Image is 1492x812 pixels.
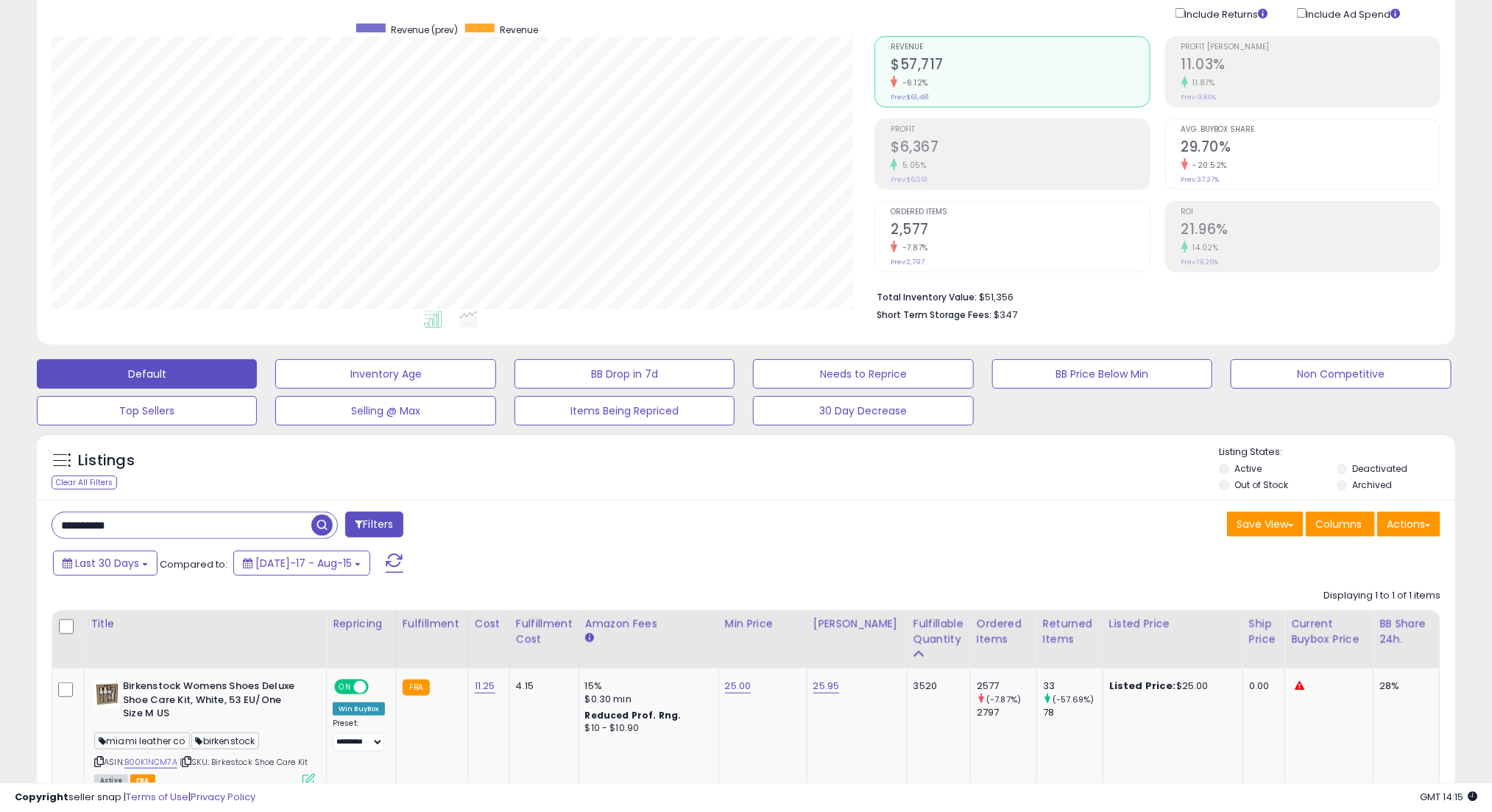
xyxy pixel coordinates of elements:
h2: $6,367 [891,138,1149,158]
span: | SKU: Birkestock Shoe Care Kit [180,756,308,768]
div: 3520 [913,679,959,693]
div: seller snap | | [15,791,255,805]
span: Profit [PERSON_NAME] [1181,43,1440,52]
h2: 2,577 [891,221,1149,241]
b: Total Inventory Value: [877,291,977,303]
div: Listed Price [1109,616,1237,632]
div: 33 [1043,679,1103,693]
small: (-7.87%) [986,693,1021,705]
a: B00K1NCM7A [124,756,177,769]
button: Columns [1306,512,1375,537]
b: Short Term Storage Fees: [877,308,991,321]
span: Ordered Items [891,208,1149,216]
small: Prev: 37.37% [1181,175,1220,184]
button: BB Price Below Min [992,359,1212,389]
div: 0.00 [1249,679,1273,693]
h2: 29.70% [1181,138,1440,158]
div: 2577 [977,679,1036,693]
div: Ordered Items [977,616,1030,647]
span: Compared to: [160,557,227,571]
button: Non Competitive [1231,359,1451,389]
label: Active [1234,462,1262,475]
span: [DATE]-17 - Aug-15 [255,556,352,571]
button: Top Sellers [37,396,257,426]
small: -20.52% [1188,160,1228,171]
button: Last 30 Days [53,551,158,576]
a: 25.00 [725,679,752,693]
span: $347 [994,308,1017,322]
span: Revenue [500,24,538,36]
div: Title [91,616,320,632]
div: Fulfillment Cost [516,616,573,647]
button: Save View [1227,512,1304,537]
div: Clear All Filters [52,476,117,490]
div: Fulfillable Quantity [913,616,964,647]
small: (-57.69%) [1053,693,1094,705]
label: Out of Stock [1234,479,1288,491]
button: Actions [1377,512,1440,537]
div: Returned Items [1043,616,1097,647]
small: 5.05% [897,160,927,171]
p: Listing States: [1220,445,1455,459]
button: 30 Day Decrease [753,396,973,426]
div: Ship Price [1249,616,1279,647]
button: Items Being Repriced [515,396,735,426]
div: ASIN: [94,679,315,785]
span: Avg. Buybox Share [1181,126,1440,134]
span: ROI [1181,208,1440,216]
span: miami leather co [94,732,190,749]
a: Terms of Use [126,790,188,804]
span: Revenue (prev) [391,24,458,36]
button: Filters [345,512,403,537]
div: Win BuyBox [333,702,385,716]
div: 28% [1379,679,1428,693]
div: Current Buybox Price [1291,616,1367,647]
span: OFF [367,681,390,693]
small: Prev: $6,061 [891,175,927,184]
div: 2797 [977,706,1036,719]
small: Prev: 2,797 [891,258,924,266]
button: BB Drop in 7d [515,359,735,389]
h2: $57,717 [891,56,1149,76]
small: -7.87% [897,242,928,253]
div: 78 [1043,706,1103,719]
h2: 21.96% [1181,221,1440,241]
div: Include Ad Spend [1286,5,1424,21]
span: All listings currently available for purchase on Amazon [94,774,128,787]
span: Columns [1315,517,1362,532]
button: [DATE]-17 - Aug-15 [233,551,370,576]
a: 11.25 [475,679,495,693]
span: 2025-09-15 14:15 GMT [1420,790,1477,804]
div: BB Share 24h. [1379,616,1433,647]
a: Privacy Policy [191,790,255,804]
small: FBA [403,679,430,696]
span: Profit [891,126,1149,134]
small: Prev: 19.26% [1181,258,1219,266]
li: $51,356 [877,287,1429,305]
small: 11.87% [1188,77,1215,88]
button: Default [37,359,257,389]
div: Min Price [725,616,801,632]
div: 15% [585,679,707,693]
div: [PERSON_NAME] [813,616,901,632]
div: 4.15 [516,679,568,693]
h2: 11.03% [1181,56,1440,76]
div: Displaying 1 to 1 of 1 items [1323,589,1440,603]
small: Prev: $61,481 [891,93,929,102]
label: Deactivated [1352,462,1407,475]
a: 25.95 [813,679,840,693]
div: Preset: [333,719,385,752]
span: ON [336,681,354,693]
button: Needs to Reprice [753,359,973,389]
small: 14.02% [1188,242,1219,253]
b: Birkenstock Womens Shoes Deluxe Shoe Care Kit, White, 53 EU/One Size M US [123,679,302,724]
div: Repricing [333,616,390,632]
div: Include Returns [1164,5,1286,21]
div: Cost [475,616,503,632]
span: birkenstock [191,732,260,749]
b: Reduced Prof. Rng. [585,709,682,721]
span: FBA [130,774,155,787]
button: Inventory Age [275,359,495,389]
div: Fulfillment [403,616,462,632]
img: 41GCunaXisL._SL40_.jpg [94,679,119,709]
